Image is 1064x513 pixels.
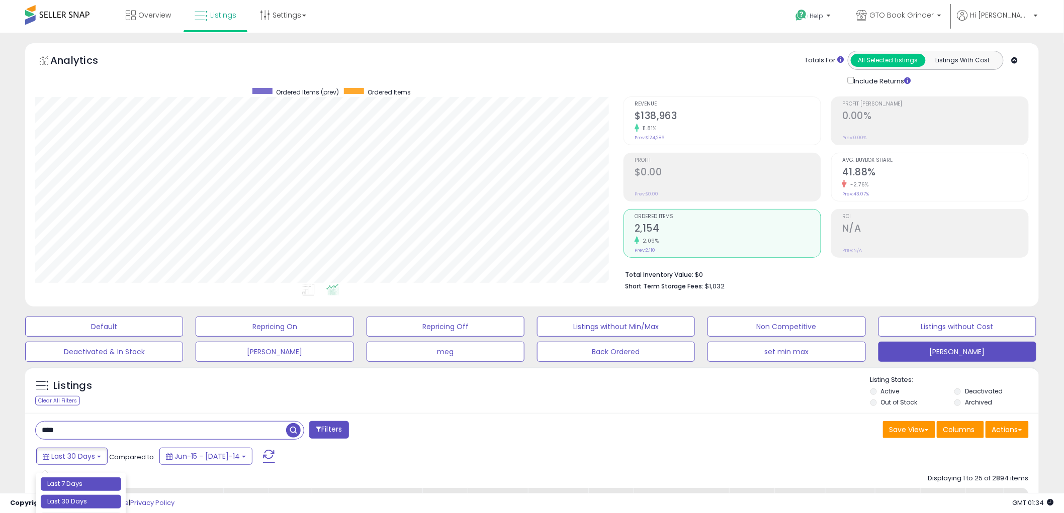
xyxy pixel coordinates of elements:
i: Get Help [795,9,808,22]
button: Listings without Min/Max [537,317,695,337]
small: Prev: 43.07% [842,191,869,197]
span: ROI [842,214,1028,220]
button: [PERSON_NAME] [196,342,353,362]
a: Hi [PERSON_NAME] [957,10,1038,33]
small: Prev: 2,110 [635,247,655,253]
div: Include Returns [840,75,923,86]
button: Save View [883,421,935,438]
span: Ordered Items [368,88,411,96]
button: Back Ordered [537,342,695,362]
button: Repricing On [196,317,353,337]
button: Default [25,317,183,337]
div: seller snap | | [10,498,174,508]
label: Archived [965,398,992,406]
button: [PERSON_NAME] [878,342,1036,362]
h5: Analytics [50,53,118,70]
div: BB Share 24h. [592,492,629,513]
div: Fulfillable Quantity [273,492,307,513]
button: Listings without Cost [878,317,1036,337]
b: Total Inventory Value: [625,270,693,279]
span: $1,032 [705,281,725,291]
button: meg [367,342,524,362]
span: Columns [943,425,975,435]
div: Current Buybox Price [532,492,584,513]
span: Overview [138,10,171,20]
span: Revenue [635,101,821,107]
p: Listing States: [870,375,1039,385]
div: Velocity [1008,492,1044,502]
a: Privacy Policy [130,498,174,507]
span: Avg. Buybox Share [842,158,1028,163]
span: Compared to: [109,452,155,462]
button: Columns [937,421,984,438]
button: set min max [707,342,865,362]
h2: 0.00% [842,110,1028,124]
div: Avg. Sales Rank [316,492,418,502]
h5: Listings [53,379,92,393]
button: Last 30 Days [36,448,108,465]
button: Actions [986,421,1029,438]
span: Profit [635,158,821,163]
span: Ordered Items [635,214,821,220]
a: Help [787,2,841,33]
li: Last 7 Days [41,477,121,491]
button: All Selected Listings [851,54,926,67]
small: Prev: $124,286 [635,135,664,141]
small: 2.09% [639,237,659,245]
h2: 41.88% [842,166,1028,180]
div: Title [62,492,219,502]
div: Ordered Items [227,492,264,513]
span: 2025-08-15 01:34 GMT [1013,498,1054,507]
h2: N/A [842,223,1028,236]
small: Prev: N/A [842,247,862,253]
label: Deactivated [965,387,1003,395]
button: Jun-15 - [DATE]-14 [159,448,252,465]
li: Last 30 Days [41,495,121,508]
button: Filters [309,421,348,439]
div: Repricing [778,492,821,502]
small: Prev: $0.00 [635,191,658,197]
span: Profit [PERSON_NAME] [842,101,1028,107]
strong: Copyright [10,498,47,507]
div: Totals For [805,56,844,65]
small: -2.76% [847,181,869,188]
button: Non Competitive [707,317,865,337]
label: Active [881,387,900,395]
li: $0 [625,268,1021,280]
span: Help [810,12,824,20]
small: Prev: 0.00% [842,135,866,141]
span: Ordered Items (prev) [276,88,339,96]
small: 11.81% [639,125,657,132]
h2: 2,154 [635,223,821,236]
h2: $138,963 [635,110,821,124]
div: Days In Stock [733,492,770,513]
span: Listings [210,10,236,20]
h2: $0.00 [635,166,821,180]
button: Repricing Off [367,317,524,337]
div: Displaying 1 to 25 of 2894 items [928,474,1029,483]
button: Listings With Cost [925,54,1000,67]
div: Total Rev. [924,492,961,513]
span: Hi [PERSON_NAME] [970,10,1031,20]
b: Short Term Storage Fees: [625,282,703,290]
span: Last 30 Days [51,451,95,461]
label: Out of Stock [881,398,918,406]
div: Clear All Filters [35,396,80,405]
div: Listed Price [638,492,725,502]
span: Jun-15 - [DATE]-14 [174,451,240,461]
div: Num of Comp. [879,492,916,513]
div: Min Price [472,492,523,502]
div: Fulfillment [830,492,870,502]
button: Deactivated & In Stock [25,342,183,362]
span: GTO Book Grinder [870,10,934,20]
